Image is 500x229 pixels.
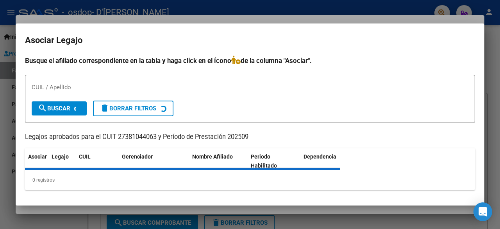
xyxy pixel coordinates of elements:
[119,148,189,174] datatable-header-cell: Gerenciador
[122,153,153,160] span: Gerenciador
[100,105,156,112] span: Borrar Filtros
[48,148,76,174] datatable-header-cell: Legajo
[25,33,475,48] h2: Asociar Legajo
[93,101,173,116] button: Borrar Filtros
[38,105,70,112] span: Buscar
[248,148,300,174] datatable-header-cell: Periodo Habilitado
[251,153,277,169] span: Periodo Habilitado
[32,101,87,115] button: Buscar
[189,148,248,174] datatable-header-cell: Nombre Afiliado
[25,132,475,142] p: Legajos aprobados para el CUIT 27381044063 y Período de Prestación 202509
[25,170,475,190] div: 0 registros
[473,202,492,221] div: Open Intercom Messenger
[38,103,47,113] mat-icon: search
[28,153,47,160] span: Asociar
[25,148,48,174] datatable-header-cell: Asociar
[192,153,233,160] span: Nombre Afiliado
[300,148,359,174] datatable-header-cell: Dependencia
[304,153,336,160] span: Dependencia
[52,153,69,160] span: Legajo
[100,103,109,113] mat-icon: delete
[79,153,91,160] span: CUIL
[25,56,475,66] h4: Busque el afiliado correspondiente en la tabla y haga click en el ícono de la columna "Asociar".
[76,148,119,174] datatable-header-cell: CUIL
